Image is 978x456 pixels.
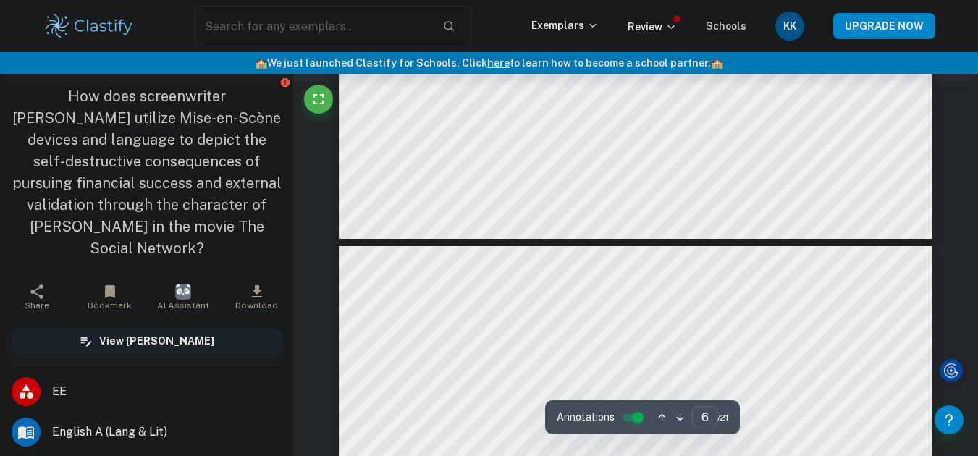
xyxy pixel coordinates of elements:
[628,19,677,35] p: Review
[557,410,615,425] span: Annotations
[235,300,278,311] span: Download
[147,276,220,317] button: AI Assistant
[73,276,146,317] button: Bookmark
[935,405,964,434] button: Help and Feedback
[775,12,804,41] button: KK
[781,18,798,34] h6: KK
[88,300,132,311] span: Bookmark
[531,17,599,33] p: Exemplars
[99,333,214,349] h6: View [PERSON_NAME]
[175,284,191,300] img: AI Assistant
[3,55,975,71] h6: We just launched Clastify for Schools. Click to learn how to become a school partner.
[220,276,293,317] button: Download
[711,57,723,69] span: 🏫
[279,77,290,88] button: Report issue
[255,57,267,69] span: 🏫
[52,423,282,441] span: English A (Lang & Lit)
[833,13,935,39] button: UPGRADE NOW
[12,329,282,353] button: View [PERSON_NAME]
[43,12,135,41] img: Clastify logo
[25,300,49,311] span: Share
[52,383,282,400] span: EE
[487,57,510,69] a: here
[157,300,209,311] span: AI Assistant
[717,411,728,424] span: / 21
[12,85,282,259] h1: How does screenwriter [PERSON_NAME] utilize Mise-en-Scène devices and language to depict the self...
[195,6,431,46] input: Search for any exemplars...
[304,85,333,114] button: Fullscreen
[706,20,746,32] a: Schools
